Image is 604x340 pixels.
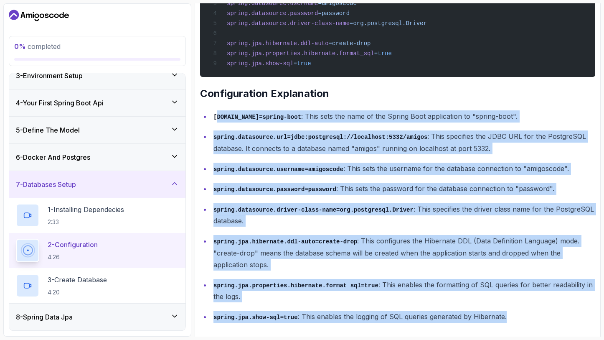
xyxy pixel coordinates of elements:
code: spring.datasource.password=password [213,186,336,193]
button: 5-Define The Model [9,117,185,143]
button: 3-Create Database4:20 [16,274,179,297]
button: 2-Configuration4:26 [16,239,179,262]
code: spring.datasource.url=jdbc:postgresql://localhost:5332/amigos [213,134,427,141]
span: true [297,60,311,67]
p: : This sets the name of the Spring Boot application to "spring-boot". [213,110,595,123]
code: spring.jpa.show-sql=true [213,314,298,321]
button: 8-Spring Data Jpa [9,304,185,330]
p: 2 - Configuration [48,240,98,250]
code: spring.datasource.driver-class-name=org.postgresql.Driver [213,207,414,213]
span: completed [14,42,61,51]
p: 1 - Installing Dependecies [48,205,124,215]
span: = [374,50,378,57]
span: spring.jpa.properties.hibernate.format_sql [227,50,374,57]
span: spring.jpa.hibernate.ddl-auto [227,40,329,47]
p: : This configures the Hibernate DDL (Data Definition Language) mode. "create-drop" means the data... [213,235,595,271]
span: spring.jpa.show-sql [227,60,294,67]
a: Dashboard [9,9,69,22]
h3: 8 - Spring Data Jpa [16,312,73,322]
p: : This enables the formatting of SQL queries for better readability in the logs. [213,279,595,303]
p: 4:20 [48,288,107,297]
button: 6-Docker And Postgres [9,144,185,171]
span: =org.postgresql.Driver [350,20,427,27]
p: : This specifies the JDBC URL for the PostgreSQL database. It connects to a database named "amigo... [213,130,595,154]
h3: 5 - Define The Model [16,125,80,135]
button: 4-Your First Spring Boot Api [9,89,185,116]
span: =create-drop [329,40,371,47]
code: spring.jpa.properties.hibernate.format_sql=true [213,282,378,289]
p: : This sets the password for the database connection to "password". [213,183,595,195]
p: 2:33 [48,218,124,226]
span: = [294,60,297,67]
span: spring.datasource.password [227,10,318,17]
p: 3 - Create Database [48,275,107,285]
code: spring.datasource.username=amigoscode [213,166,343,173]
h3: 3 - Environment Setup [16,71,83,81]
p: : This enables the logging of SQL queries generated by Hibernate. [213,311,595,323]
span: spring.datasource.driver-class-name [227,20,350,27]
button: 1-Installing Dependecies2:33 [16,204,179,227]
span: =password [318,10,350,17]
span: 0 % [14,42,26,51]
h2: Configuration Explanation [200,87,595,100]
p: : This specifies the driver class name for the PostgreSQL database. [213,203,595,227]
p: 4:26 [48,253,98,261]
span: true [378,50,392,57]
h3: 6 - Docker And Postgres [16,152,90,162]
h3: 4 - Your First Spring Boot Api [16,98,104,108]
code: [DOMAIN_NAME]=spring-boot [213,114,301,120]
button: 7-Databases Setup [9,171,185,198]
code: spring.jpa.hibernate.ddl-auto=create-drop [213,238,357,245]
h3: 7 - Databases Setup [16,179,76,189]
p: : This sets the username for the database connection to "amigoscode". [213,163,595,175]
button: 3-Environment Setup [9,62,185,89]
